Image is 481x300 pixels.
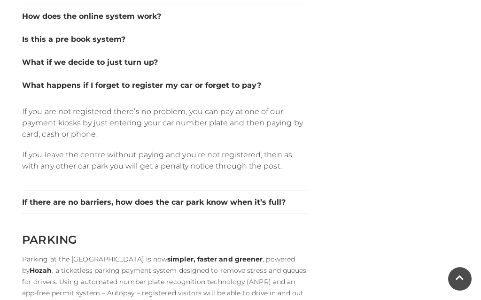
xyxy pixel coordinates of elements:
[22,197,309,208] button: If there are no barriers, how does the car park know when it’s full?
[22,233,309,246] h2: PARKING
[22,34,309,45] button: Is this a pre book system?
[167,255,263,263] strong: simpler, faster and greener
[22,57,309,68] button: What if we decide to just turn up?
[22,106,309,140] p: If you are not registered there’s no problem, you can pay at one of our payment kiosks by just en...
[22,80,309,91] button: What happens if I forget to register my car or forget to pay?
[22,11,309,22] button: How does the online system work?
[22,149,309,172] p: If you leave the centre without paying and you’re not registered, then as with any other car park...
[30,266,52,275] strong: Hozah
